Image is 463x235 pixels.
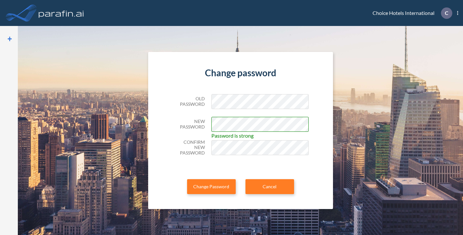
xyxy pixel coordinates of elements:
[245,179,294,194] a: Cancel
[172,68,309,79] h4: Change password
[172,140,205,156] h5: Confirm New Password
[445,10,448,16] p: C
[37,6,85,19] img: logo
[211,132,254,140] span: Password is strong
[172,96,205,107] h5: Old Password
[172,119,205,130] h5: New Password
[187,179,236,194] button: Change Password
[363,7,458,19] div: Choice Hotels International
